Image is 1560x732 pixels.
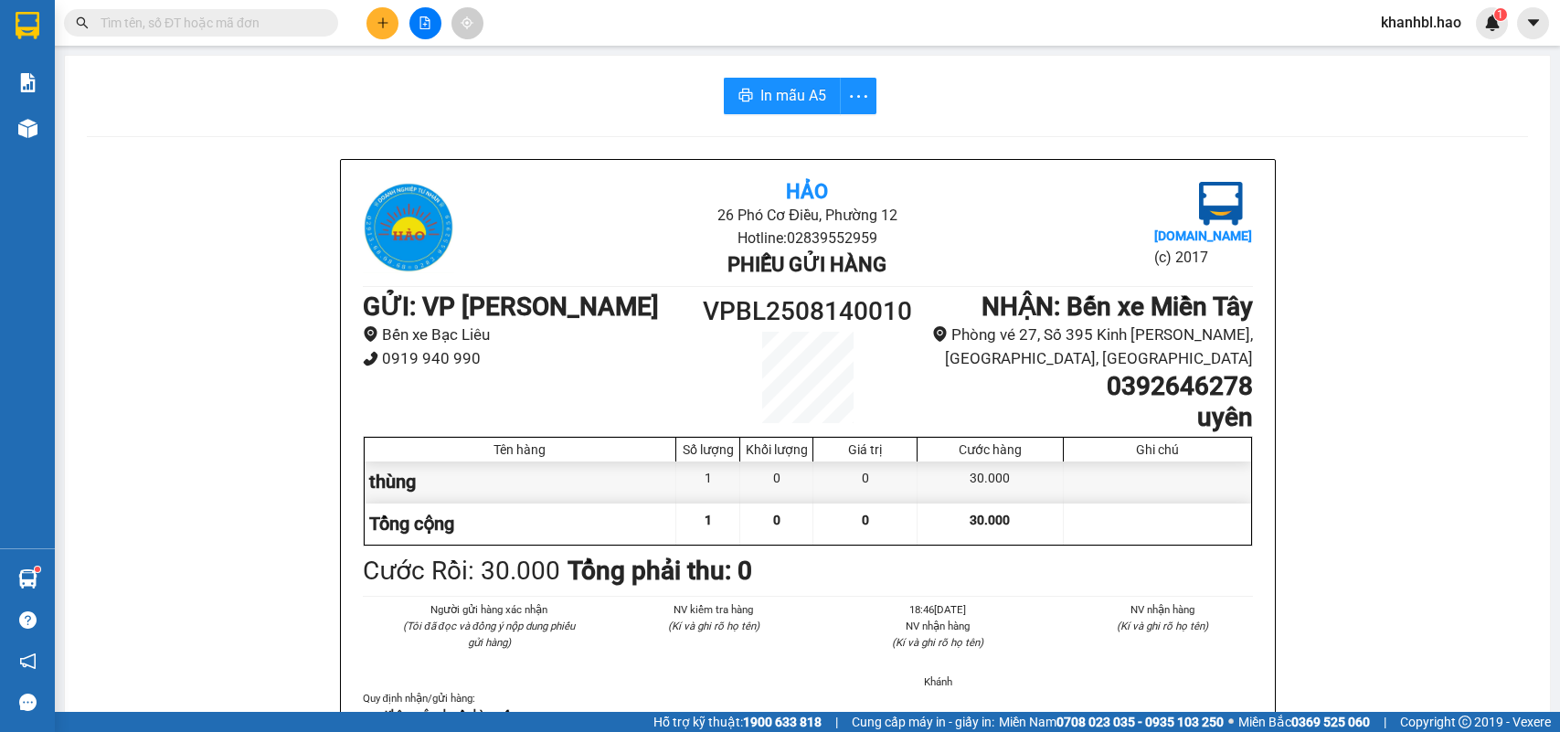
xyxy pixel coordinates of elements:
[363,346,696,371] li: 0919 940 990
[892,636,983,649] i: (Kí và ghi rõ họ tên)
[1154,228,1252,243] b: [DOMAIN_NAME]
[399,601,580,618] li: Người gửi hàng xác nhận
[511,204,1104,227] li: 26 Phó Cơ Điều, Phường 12
[623,601,804,618] li: NV kiểm tra hàng
[1517,7,1549,39] button: caret-down
[363,326,378,342] span: environment
[18,73,37,92] img: solution-icon
[696,292,919,332] h1: VPBL2508140010
[738,88,753,105] span: printer
[840,78,876,114] button: more
[918,461,1063,503] div: 30.000
[653,712,822,732] span: Hỗ trợ kỹ thuật:
[568,556,752,586] b: Tổng phải thu: 0
[1459,716,1471,728] span: copyright
[813,461,918,503] div: 0
[1497,8,1503,21] span: 1
[451,7,483,39] button: aim
[1494,8,1507,21] sup: 1
[377,16,389,29] span: plus
[18,119,37,138] img: warehouse-icon
[1199,182,1243,226] img: logo.jpg
[461,16,473,29] span: aim
[727,253,886,276] b: Phiếu gửi hàng
[363,351,378,366] span: phone
[1484,15,1501,31] img: icon-new-feature
[19,694,37,711] span: message
[999,712,1224,732] span: Miền Nam
[365,461,677,503] div: thùng
[1072,601,1253,618] li: NV nhận hàng
[786,180,828,203] b: Hảo
[511,227,1104,249] li: Hotline: 02839552959
[848,601,1029,618] li: 18:46[DATE]
[18,569,37,589] img: warehouse-icon
[862,513,869,527] span: 0
[724,78,841,114] button: printerIn mẫu A5
[1384,712,1386,732] span: |
[818,442,912,457] div: Giá trị
[743,715,822,729] strong: 1900 633 818
[1291,715,1370,729] strong: 0369 525 060
[681,442,735,457] div: Số lượng
[101,13,316,33] input: Tìm tên, số ĐT hoặc mã đơn
[19,652,37,670] span: notification
[1056,715,1224,729] strong: 0708 023 035 - 0935 103 250
[705,513,712,527] span: 1
[363,323,696,347] li: Bến xe Bạc Liêu
[366,7,398,39] button: plus
[982,292,1253,322] b: NHẬN : Bến xe Miền Tây
[35,567,40,572] sup: 1
[918,402,1252,433] h1: uyên
[740,461,813,503] div: 0
[363,551,560,591] div: Cước Rồi : 30.000
[668,620,759,632] i: (Kí và ghi rõ họ tên)
[835,712,838,732] span: |
[409,7,441,39] button: file-add
[922,442,1057,457] div: Cước hàng
[369,513,454,535] span: Tổng cộng
[363,292,659,322] b: GỬI : VP [PERSON_NAME]
[419,16,431,29] span: file-add
[1228,718,1234,726] span: ⚪️
[1068,442,1247,457] div: Ghi chú
[76,16,89,29] span: search
[745,442,808,457] div: Khối lượng
[1154,246,1252,269] li: (c) 2017
[676,461,740,503] div: 1
[918,371,1252,402] h1: 0392646278
[970,513,1010,527] span: 30.000
[848,618,1029,634] li: NV nhận hàng
[773,513,780,527] span: 0
[16,12,39,39] img: logo-vxr
[1117,620,1208,632] i: (Kí và ghi rõ họ tên)
[841,85,876,108] span: more
[852,712,994,732] span: Cung cấp máy in - giấy in:
[369,442,672,457] div: Tên hàng
[848,674,1029,690] li: Khánh
[403,620,575,649] i: (Tôi đã đọc và đồng ý nộp dung phiếu gửi hàng)
[1238,712,1370,732] span: Miền Bắc
[363,182,454,273] img: logo.jpg
[1366,11,1476,34] span: khanhbl.hao
[918,323,1252,371] li: Phòng vé 27, Số 395 Kinh [PERSON_NAME], [GEOGRAPHIC_DATA], [GEOGRAPHIC_DATA]
[385,708,522,721] strong: Không vận chuyển hàng cấm.
[19,611,37,629] span: question-circle
[932,326,948,342] span: environment
[1525,15,1542,31] span: caret-down
[760,84,826,107] span: In mẫu A5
